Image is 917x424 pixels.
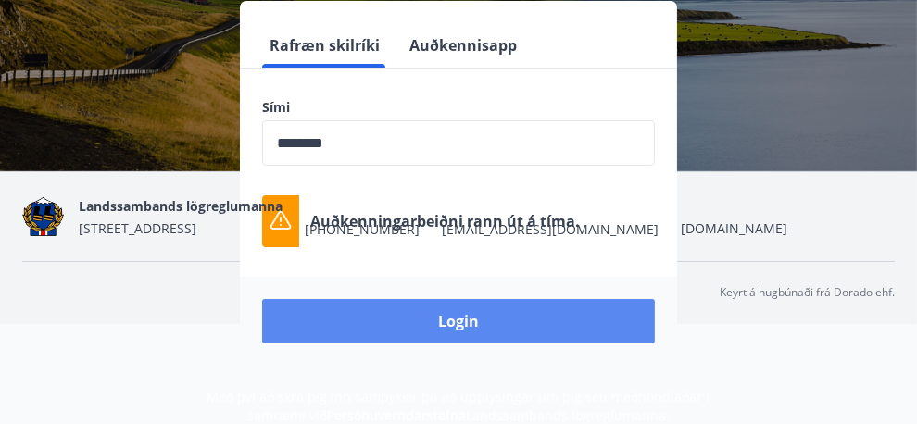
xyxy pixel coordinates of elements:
label: Sími [262,98,655,117]
span: Með því að skrá þig inn samþykkir þú að upplýsingar um þig séu meðhöndlaðar í samræmi við Landssa... [207,388,710,424]
span: Landssambands lögreglumanna [79,197,283,215]
a: Persónuverndarstefna [327,406,466,424]
img: 1cqKbADZNYZ4wXUG0EC2JmCwhQh0Y6EN22Kw4FTY.png [22,197,64,237]
span: [STREET_ADDRESS] [79,219,196,237]
p: Keyrt á hugbúnaði frá Dorado ehf. [720,284,895,301]
button: Login [262,299,655,343]
a: [DOMAIN_NAME] [681,219,787,237]
button: Rafræn skilríki [262,23,387,68]
button: Auðkennisapp [402,23,524,68]
span: [PHONE_NUMBER] [305,220,420,239]
span: [EMAIL_ADDRESS][DOMAIN_NAME] [442,220,659,239]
